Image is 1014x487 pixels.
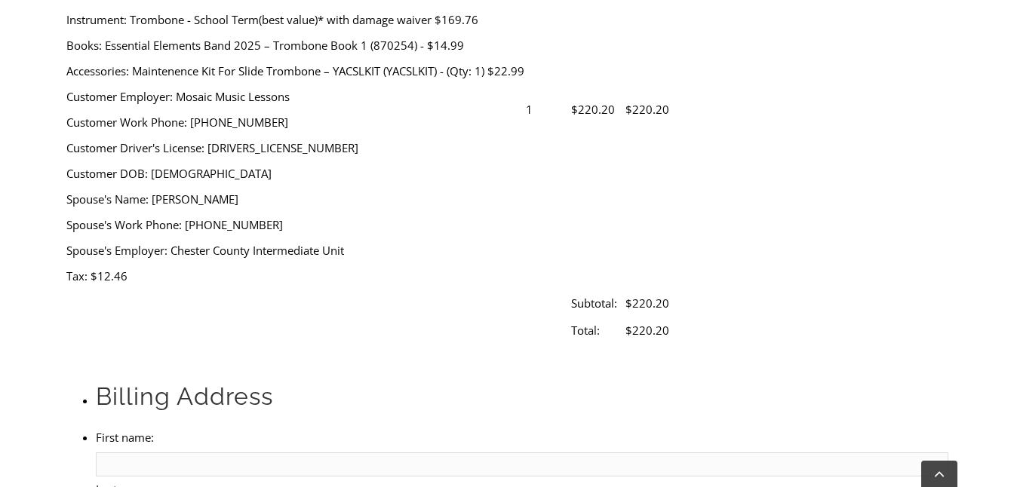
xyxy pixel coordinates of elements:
td: $220.20 [625,289,678,317]
td: Total: [570,317,625,344]
label: First name: [96,430,154,445]
h2: Billing Address [96,381,948,412]
td: $220.20 [625,317,678,344]
td: Subtotal: [570,289,625,317]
